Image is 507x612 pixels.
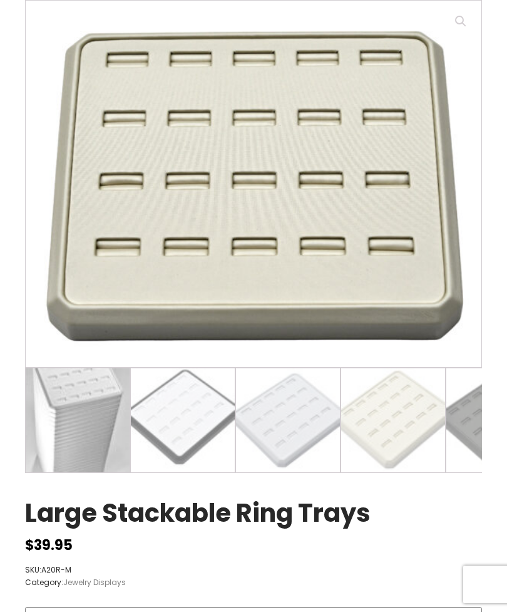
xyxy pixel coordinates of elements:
[236,368,340,472] img: Stackable jewelry presentation tray with a white leatherette finish, featuring twenty compartment...
[63,577,126,588] a: Jewelry Displays
[41,564,71,575] span: A20R-M
[25,536,73,555] bdi: 39.95
[449,10,472,33] a: View full-screen image gallery
[25,498,371,534] h1: Large Stackable Ring Trays
[25,576,126,588] span: Category:
[25,564,126,576] span: SKU:
[25,536,34,555] span: $
[131,368,235,472] img: Stackable jewelry presentation tray with a black/white leatherette finish, featuring twenty compa...
[26,368,130,472] img: Stack of large size jewelry presentation tray with a white leatherette finish, featuring twenty c...
[341,368,445,472] img: Stackable jewelry presentation tray with a white leatherette finish, featuring twenty compartment...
